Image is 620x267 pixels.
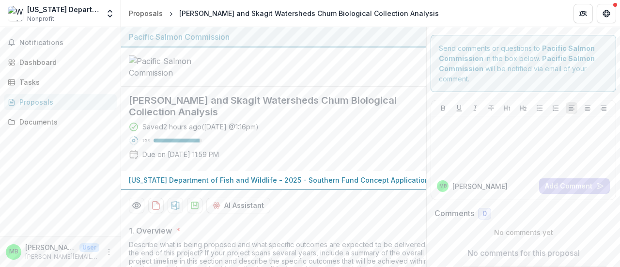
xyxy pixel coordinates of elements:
nav: breadcrumb [125,6,443,20]
button: Bullet List [534,102,545,114]
button: Preview a4eeb80f-1a54-4ddc-84a2-06cd7cbeb94f-0.pdf [129,198,144,213]
div: Matthew Bogaard [439,184,447,188]
p: No comments for this proposal [467,247,580,259]
span: Notifications [19,39,113,47]
p: 1. Overview [129,225,172,236]
div: Send comments or questions to in the box below. will be notified via email of your comment. [431,35,616,92]
div: Matthew Bogaard [9,249,18,255]
a: Proposals [125,6,167,20]
button: Italicize [469,102,481,114]
button: Strike [485,102,497,114]
button: download-proposal [187,198,202,213]
button: Heading 2 [517,102,529,114]
a: Dashboard [4,54,117,70]
button: Ordered List [550,102,561,114]
div: [US_STATE] Department of Fish and Wildlife [27,4,99,15]
img: Washington Department of Fish and Wildlife [8,6,23,21]
button: Get Help [597,4,616,23]
span: 0 [482,210,487,218]
button: Align Right [598,102,609,114]
div: Documents [19,117,109,127]
button: More [103,246,115,258]
button: download-proposal [148,198,164,213]
button: Align Center [582,102,593,114]
p: Due on [DATE] 11:59 PM [142,149,219,159]
button: Bold [437,102,449,114]
a: Proposals [4,94,117,110]
img: Pacific Salmon Commission [129,55,226,79]
div: Dashboard [19,57,109,67]
div: Proposals [129,8,163,18]
p: No comments yet [434,227,612,237]
div: Proposals [19,97,109,107]
span: Nonprofit [27,15,54,23]
div: [PERSON_NAME] and Skagit Watersheds Chum Biological Collection Analysis [179,8,439,18]
a: Tasks [4,74,117,90]
button: Open entity switcher [103,4,117,23]
div: Saved 2 hours ago ( [DATE] @ 1:16pm ) [142,122,259,132]
p: [PERSON_NAME] [25,242,76,252]
button: AI Assistant [206,198,270,213]
button: Partners [573,4,593,23]
div: Pacific Salmon Commission [129,31,418,43]
div: Tasks [19,77,109,87]
h2: Comments [434,209,474,218]
button: Underline [453,102,465,114]
button: Notifications [4,35,117,50]
a: Documents [4,114,117,130]
p: [US_STATE] Department of Fish and Wildlife - 2025 - Southern Fund Concept Application Form 2026 [129,175,466,185]
p: [PERSON_NAME][EMAIL_ADDRESS][PERSON_NAME][DOMAIN_NAME] [25,252,99,261]
button: Heading 1 [501,102,513,114]
p: 95 % [142,137,150,144]
button: Align Left [566,102,577,114]
h2: [PERSON_NAME] and Skagit Watersheds Chum Biological Collection Analysis [129,94,403,118]
p: [PERSON_NAME] [452,181,508,191]
button: Add Comment [539,178,610,194]
button: download-proposal [168,198,183,213]
p: User [79,243,99,252]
